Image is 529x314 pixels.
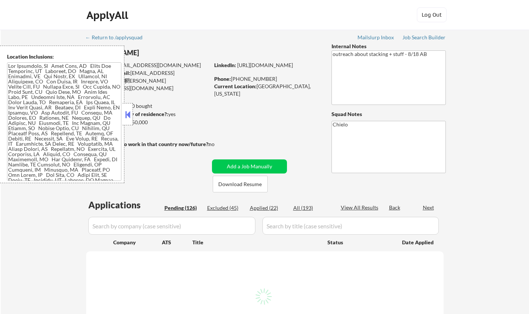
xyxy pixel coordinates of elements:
[423,204,435,211] div: Next
[86,102,209,110] div: 22 sent / 200 bought
[214,75,319,83] div: [PHONE_NUMBER]
[214,62,236,68] strong: LinkedIn:
[86,141,210,147] strong: Will need Visa to work in that country now/future?:
[357,34,395,42] a: Mailslurp Inbox
[88,217,255,235] input: Search by company (case sensitive)
[86,9,130,22] div: ApplyAll
[162,239,192,246] div: ATS
[212,159,287,173] button: Add a Job Manually
[341,204,381,211] div: View All Results
[209,141,230,148] div: no
[237,62,293,68] a: [URL][DOMAIN_NAME]
[192,239,320,246] div: Title
[250,204,287,212] div: Applied (22)
[86,119,209,126] div: $250,000
[86,77,209,92] div: [PERSON_NAME][EMAIL_ADDRESS][DOMAIN_NAME]
[207,204,244,212] div: Excluded (45)
[402,239,435,246] div: Date Applied
[113,239,162,246] div: Company
[86,48,239,57] div: [PERSON_NAME]
[402,35,446,40] div: Job Search Builder
[86,110,207,118] div: yes
[357,35,395,40] div: Mailslurp Inbox
[293,204,330,212] div: All (193)
[389,204,401,211] div: Back
[85,34,150,42] a: ← Return to /applysquad
[7,53,121,60] div: Location Inclusions:
[402,34,446,42] a: Job Search Builder
[332,110,446,118] div: Squad Notes
[262,217,439,235] input: Search by title (case sensitive)
[86,69,209,84] div: [EMAIL_ADDRESS][DOMAIN_NAME]
[214,83,257,89] strong: Current Location:
[327,235,391,249] div: Status
[85,35,150,40] div: ← Return to /applysquad
[417,7,447,22] button: Log Out
[86,62,209,69] div: [EMAIL_ADDRESS][DOMAIN_NAME]
[214,76,231,82] strong: Phone:
[332,43,446,50] div: Internal Notes
[214,83,319,97] div: [GEOGRAPHIC_DATA], [US_STATE]
[88,201,162,209] div: Applications
[164,204,202,212] div: Pending (126)
[213,176,268,192] button: Download Resume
